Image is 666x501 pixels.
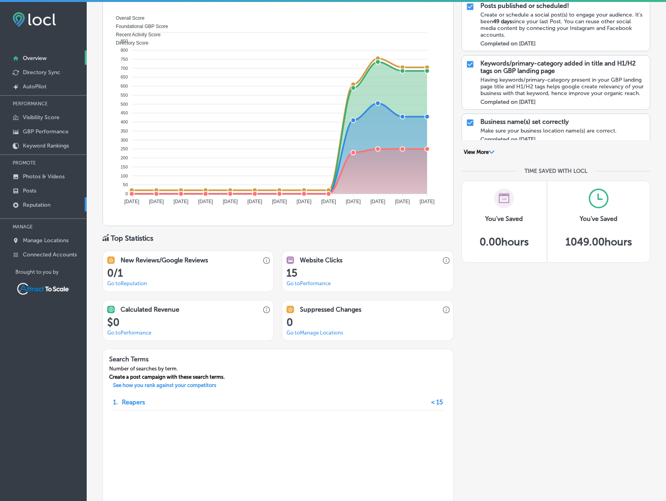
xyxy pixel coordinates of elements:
h3: Website Clicks [300,256,342,264]
div: Create a post campaign with these search terms. [103,374,231,382]
tspan: 400 [121,120,128,124]
span: Foundational GBP Score [110,24,168,29]
tspan: 0 [125,191,128,196]
p: Overview [23,55,47,62]
a: Go toPerformance [286,280,331,286]
a: See how you rank against your competitors [107,382,223,391]
p: Connected Accounts [23,251,77,258]
a: Go toPerformance [107,330,151,336]
tspan: [DATE] [198,199,213,204]
h3: New Reviews/Google Reviews [121,256,208,264]
tspan: 150 [121,165,128,169]
div: Make sure your business location name(s) are correct. [480,127,646,134]
p: Keyword Rankings [23,142,69,149]
h3: You've Saved [580,215,618,222]
div: Top Statistics [111,234,153,243]
p: Business name(s) set correctly [480,118,569,125]
label: Completed on [DATE] [480,136,536,143]
tspan: 200 [121,155,128,160]
div: Create or schedule a social post(s) to engage your audience. It's been since your last Post. You ... [480,11,646,38]
h3: Search Terms [103,349,231,365]
p: Posts published or scheduled! [480,2,569,9]
span: Overall Score [110,15,145,21]
tspan: [DATE] [223,199,238,204]
tspan: 600 [121,84,128,88]
p: Directory Sync [23,69,60,76]
tspan: [DATE] [149,199,164,204]
p: < 15 [431,394,443,410]
tspan: 650 [121,75,128,79]
a: Go toReputation [107,280,147,286]
h1: 15 [286,267,448,279]
span: Recent Activity Score [110,32,160,37]
h1: 0/1 [107,267,269,279]
div: Having keywords/primary-category present in your GBP landing page title and H1/H2 tags helps goog... [480,77,646,97]
tspan: [DATE] [173,199,188,204]
p: Keywords/primary-category added in title and H1/H2 tags on GBP landing page [480,60,646,75]
tspan: 500 [121,102,128,107]
tspan: [DATE] [247,199,262,204]
p: AutoPilot [23,83,47,90]
p: Visibility Score [23,114,60,121]
label: Completed on [DATE] [480,99,536,105]
tspan: 300 [121,138,128,142]
p: Reapers [122,394,145,410]
h5: 0.00 hours [480,236,529,248]
h5: 1049.00 hours [566,236,632,248]
p: Posts [23,187,36,194]
tspan: [DATE] [321,199,336,204]
span: Directory Score [110,40,149,46]
p: Manage Locations [23,237,69,244]
tspan: 350 [121,129,128,133]
tspan: 850 [121,39,128,43]
a: Go toManage Locations [286,330,343,336]
div: TIME SAVED WITH LOCL [525,168,587,174]
p: Brought to you by [15,269,87,275]
tspan: [DATE] [297,199,312,204]
tspan: [DATE] [370,199,385,204]
tspan: 450 [121,110,128,115]
tspan: 750 [121,57,128,62]
p: 1 . [113,394,118,410]
tspan: [DATE] [124,199,139,204]
button: View More [461,149,497,156]
tspan: 50 [123,182,128,187]
tspan: [DATE] [346,199,361,204]
p: Photos & Videos [23,173,65,180]
tspan: 800 [121,48,128,52]
tspan: 250 [121,146,128,151]
tspan: 700 [121,66,128,71]
img: fda3e92497d09a02dc62c9cd864e3231.png [13,12,56,27]
tspan: 100 [121,174,128,178]
tspan: [DATE] [272,199,287,204]
img: Attract To Scale [15,281,71,296]
h3: Calculated Revenue [121,306,179,313]
h3: Suppressed Changes [300,306,361,313]
h3: You've Saved [485,215,523,222]
tspan: [DATE] [420,199,435,204]
tspan: 550 [121,93,128,97]
p: Reputation [23,202,50,208]
strong: 49 days [493,18,512,25]
h1: $ 0 [107,316,269,329]
label: Completed on [DATE] [480,40,536,47]
p: GBP Performance [23,128,69,135]
div: Number of searches by term. [103,366,231,374]
h1: 0 [286,316,448,329]
tspan: [DATE] [395,199,410,204]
